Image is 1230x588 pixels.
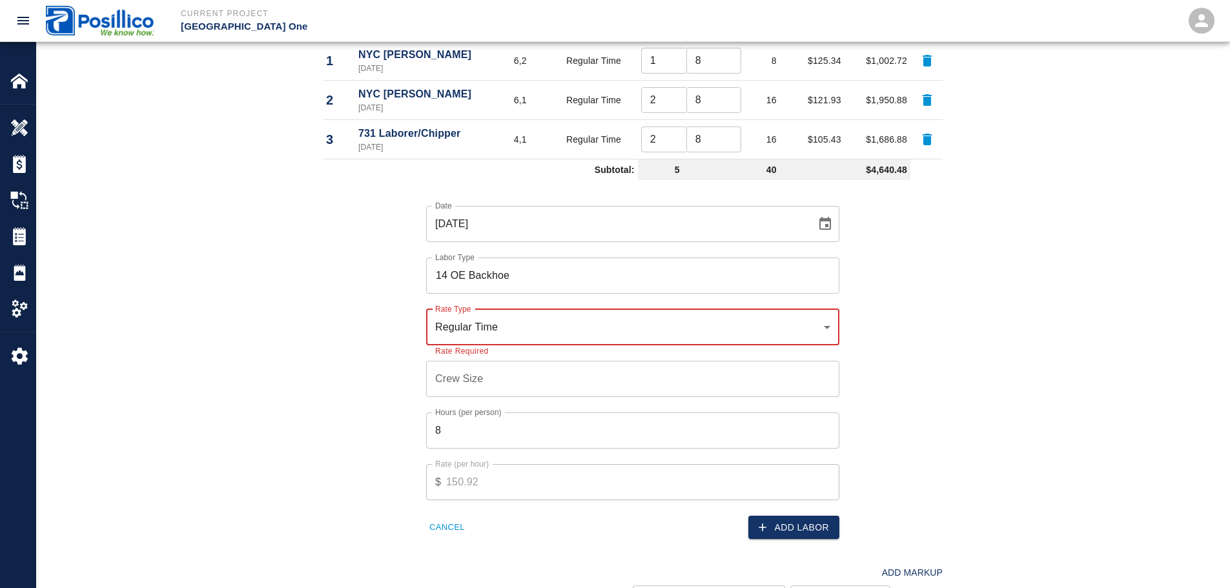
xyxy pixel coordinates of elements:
[46,6,155,35] img: Posillico Inc Sub
[491,80,549,119] td: 6,1
[638,159,683,180] td: 5
[181,19,685,34] p: [GEOGRAPHIC_DATA] One
[435,458,489,469] label: Rate (per hour)
[358,126,487,141] p: 731 Laborer/Chipper
[549,80,637,119] td: Regular Time
[326,51,352,70] p: 1
[426,518,468,538] button: Cancel
[435,303,471,314] label: Rate Type
[8,5,39,36] button: open drawer
[780,41,845,80] td: $125.34
[735,41,780,80] td: 8
[549,41,637,80] td: Regular Time
[683,159,780,180] td: 40
[1165,526,1230,588] iframe: Chat Widget
[435,345,489,358] p: Rate Required
[358,47,487,63] p: NYC [PERSON_NAME]
[748,516,839,540] button: Add Labor
[780,80,845,119] td: $121.93
[326,130,352,149] p: 3
[181,8,685,19] p: Current Project
[780,159,910,180] td: $4,640.48
[845,80,910,119] td: $1,950.88
[326,90,352,110] p: 2
[358,102,487,114] p: [DATE]
[491,119,549,159] td: 4,1
[435,200,452,211] label: Date
[845,119,910,159] td: $1,686.88
[780,119,845,159] td: $105.43
[435,319,830,334] div: Regular Time
[812,211,838,237] button: Choose date, selected date is Sep 15, 2025
[426,206,807,242] input: mm/dd/yyyy
[735,80,780,119] td: 16
[435,252,475,263] label: Labor Type
[435,407,502,418] label: Hours (per person)
[735,119,780,159] td: 16
[358,141,487,153] p: [DATE]
[358,86,487,102] p: NYC [PERSON_NAME]
[882,567,943,578] h4: Add Markup
[845,41,910,80] td: $1,002.72
[323,159,638,180] td: Subtotal:
[491,41,549,80] td: 6,2
[358,63,487,74] p: [DATE]
[549,119,637,159] td: Regular Time
[435,474,441,490] p: $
